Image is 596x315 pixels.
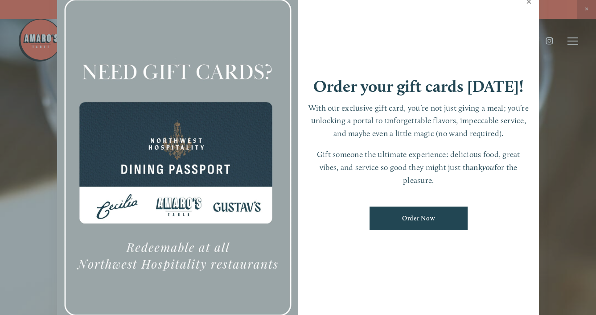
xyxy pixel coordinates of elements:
[482,162,494,172] em: you
[313,78,524,95] h1: Order your gift cards [DATE]!
[307,148,530,187] p: Gift someone the ultimate experience: delicious food, great vibes, and service so good they might...
[307,102,530,140] p: With our exclusive gift card, you’re not just giving a meal; you’re unlocking a portal to unforge...
[370,207,468,230] a: Order Now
